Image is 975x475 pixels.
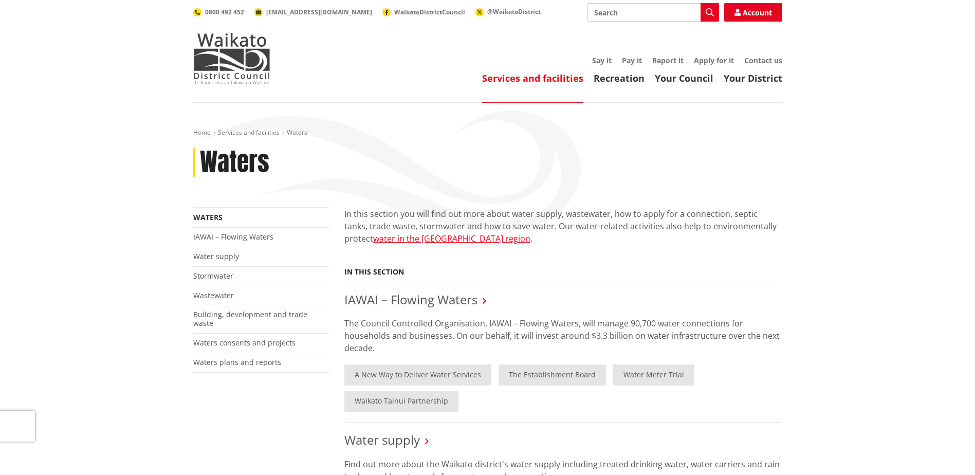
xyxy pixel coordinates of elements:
[594,72,645,84] a: Recreation
[592,56,612,65] a: Say it
[344,291,477,308] a: IAWAI – Flowing Waters
[254,8,372,16] a: [EMAIL_ADDRESS][DOMAIN_NAME]
[744,56,782,65] a: Contact us
[193,128,211,137] a: Home
[193,33,270,84] img: Waikato District Council - Te Kaunihera aa Takiwaa o Waikato
[344,208,782,257] p: In this section you will find out more about water supply, wastewater, how to apply for a connect...
[373,233,530,244] a: water in the [GEOGRAPHIC_DATA] region
[344,268,404,277] h5: In this section
[344,391,458,412] a: Waikato Tainui Partnership
[694,56,734,65] a: Apply for it
[652,56,684,65] a: Report it
[499,364,606,386] a: The Establishment Board
[344,317,782,354] p: The Council Controlled Organisation, IAWAI – Flowing Waters, will manage 90,700 water connections...
[193,129,782,137] nav: breadcrumb
[193,338,296,348] a: Waters consents and projects
[193,271,233,281] a: Stormwater
[613,364,694,386] a: Water Meter Trial
[587,3,719,22] input: Search input
[193,290,234,300] a: Wastewater
[482,72,583,84] a: Services and facilities
[205,8,244,16] span: 0800 492 452
[344,364,491,386] a: A New Way to Deliver Water Services
[193,8,244,16] a: 0800 492 452
[655,72,713,84] a: Your Council
[622,56,642,65] a: Pay it
[724,72,782,84] a: Your District
[193,309,307,328] a: Building, development and trade waste
[394,8,465,16] span: WaikatoDistrictCouncil
[724,3,782,22] a: Account
[382,8,465,16] a: WaikatoDistrictCouncil
[193,232,273,242] a: IAWAI – Flowing Waters
[218,128,280,137] a: Services and facilities
[193,212,223,222] a: Waters
[266,8,372,16] span: [EMAIL_ADDRESS][DOMAIN_NAME]
[287,128,307,137] span: Waters
[193,357,281,367] a: Waters plans and reports
[344,431,420,448] a: Water supply
[475,7,541,16] a: @WaikatoDistrict
[487,7,541,16] span: @WaikatoDistrict
[193,251,239,261] a: Water supply
[200,148,269,177] h1: Waters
